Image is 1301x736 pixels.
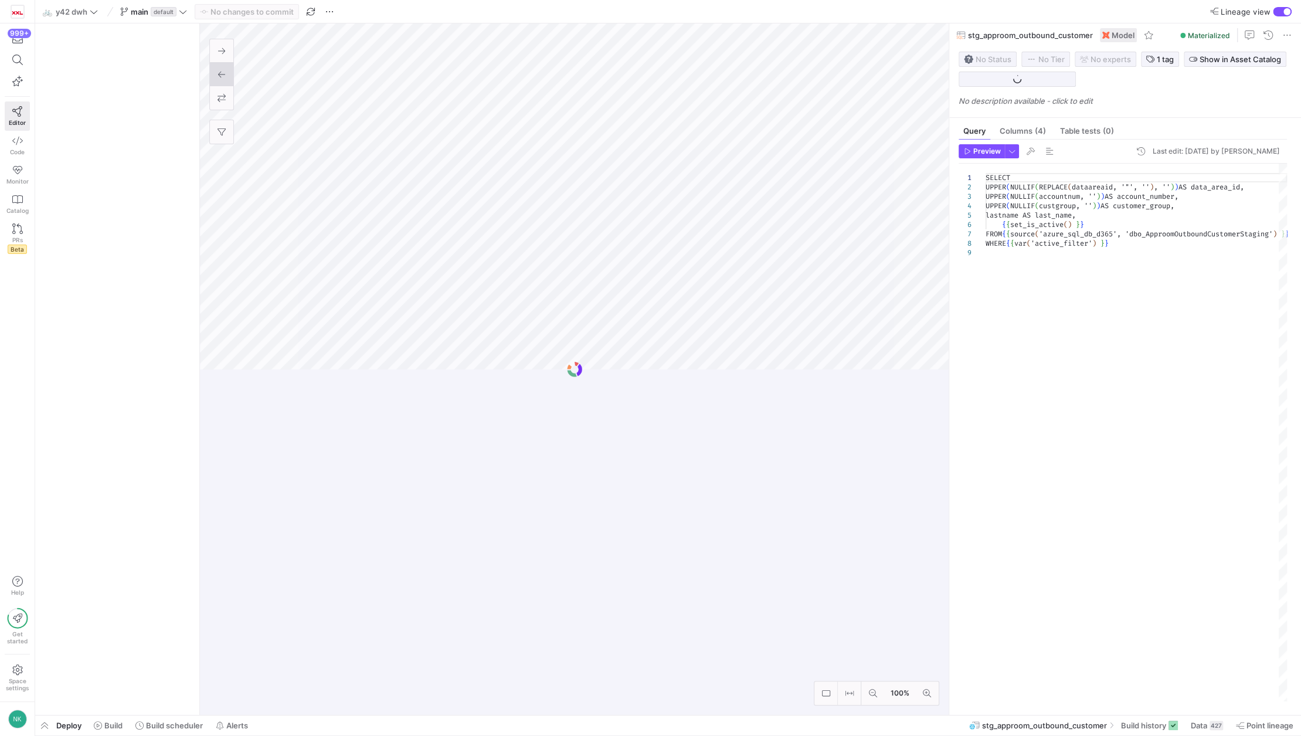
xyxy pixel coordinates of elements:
[1027,239,1031,248] span: (
[1103,127,1114,135] span: (0)
[1157,55,1174,64] span: 1 tag
[226,721,248,730] span: Alerts
[7,630,28,645] span: Get started
[1010,201,1035,211] span: NULLIF
[959,182,971,192] div: 2
[986,229,1002,239] span: FROM
[12,6,23,18] img: https://storage.googleapis.com/y42-prod-data-exchange/images/oGOSqxDdlQtxIPYJfiHrUWhjI5fT83rRj0ID...
[1112,30,1134,40] span: Model
[1002,229,1006,239] span: {
[1091,55,1131,64] span: No expert s
[1068,220,1072,229] span: )
[1031,239,1092,248] span: 'active_filter'
[5,189,30,219] a: Catalog
[1006,201,1010,211] span: (
[959,192,971,201] div: 3
[1105,192,1178,201] span: AS account_number,
[964,55,973,64] img: No status
[1060,127,1114,135] span: Table tests
[1027,55,1036,64] img: No tier
[1092,239,1096,248] span: )
[1221,7,1271,16] span: Lineage view
[5,28,30,49] button: 999+
[986,173,1010,182] span: SELECT
[982,721,1107,730] span: stg_approom_outbound_customer
[1010,192,1035,201] span: NULLIF
[959,52,1017,67] button: No statusNo Status
[959,144,1005,158] button: Preview
[1092,201,1096,211] span: )
[1121,721,1166,730] span: Build history
[89,715,128,735] button: Build
[104,721,123,730] span: Build
[5,160,30,189] a: Monitor
[1039,201,1092,211] span: custgroup, ''
[6,677,29,691] span: Space settings
[959,220,971,229] div: 6
[8,710,27,728] div: NK
[5,571,30,601] button: Help
[1014,239,1027,248] span: var
[986,192,1006,201] span: UPPER
[566,361,583,378] img: logo.gif
[43,8,51,16] span: 🚲
[8,29,31,38] div: 999+
[1244,229,1273,239] span: taging'
[1116,715,1183,735] button: Build history
[1184,52,1286,67] button: Show in Asset Catalog
[8,245,27,254] span: Beta
[1027,55,1065,64] span: No Tier
[968,30,1093,40] span: stg_approom_outbound_customer
[1231,715,1299,735] button: Point lineage
[1006,220,1010,229] span: {
[1010,229,1035,239] span: source
[1210,721,1223,730] div: 427
[130,715,208,735] button: Build scheduler
[963,127,986,135] span: Query
[151,7,176,16] span: default
[5,131,30,160] a: Code
[1150,182,1154,192] span: )
[1100,239,1105,248] span: }
[5,2,30,22] a: https://storage.googleapis.com/y42-prod-data-exchange/images/oGOSqxDdlQtxIPYJfiHrUWhjI5fT83rRj0ID...
[5,219,30,259] a: PRsBeta
[959,173,971,182] div: 1
[146,721,203,730] span: Build scheduler
[1153,147,1280,155] div: Last edit: [DATE] by [PERSON_NAME]
[1096,192,1100,201] span: )
[1075,52,1136,67] button: No experts
[56,721,81,730] span: Deploy
[986,182,1006,192] span: UPPER
[959,96,1296,106] p: No description available - click to edit
[1021,52,1070,67] button: No tierNo Tier
[131,7,148,16] span: main
[1039,229,1244,239] span: 'azure_sql_db_d365', 'dbo_ApproomOutboundCustomerS
[1200,55,1281,64] span: Show in Asset Catalog
[117,4,190,19] button: maindefault
[1000,127,1046,135] span: Columns
[959,248,971,257] div: 9
[1035,182,1039,192] span: (
[1010,182,1035,192] span: NULLIF
[986,239,1006,248] span: WHERE
[1002,220,1006,229] span: {
[1064,220,1068,229] span: (
[6,207,29,214] span: Catalog
[1185,715,1228,735] button: Data427
[6,178,29,185] span: Monitor
[5,101,30,131] a: Editor
[210,715,253,735] button: Alerts
[1188,31,1230,40] span: Materialized
[986,201,1006,211] span: UPPER
[5,603,30,649] button: Getstarted
[1006,192,1010,201] span: (
[1273,229,1277,239] span: )
[1178,182,1244,192] span: AS data_area_id,
[964,55,1011,64] span: No Status
[40,4,101,19] button: 🚲y42 dwh
[959,229,971,239] div: 7
[1035,229,1039,239] span: (
[1006,239,1010,248] span: {
[10,148,25,155] span: Code
[5,707,30,731] button: NK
